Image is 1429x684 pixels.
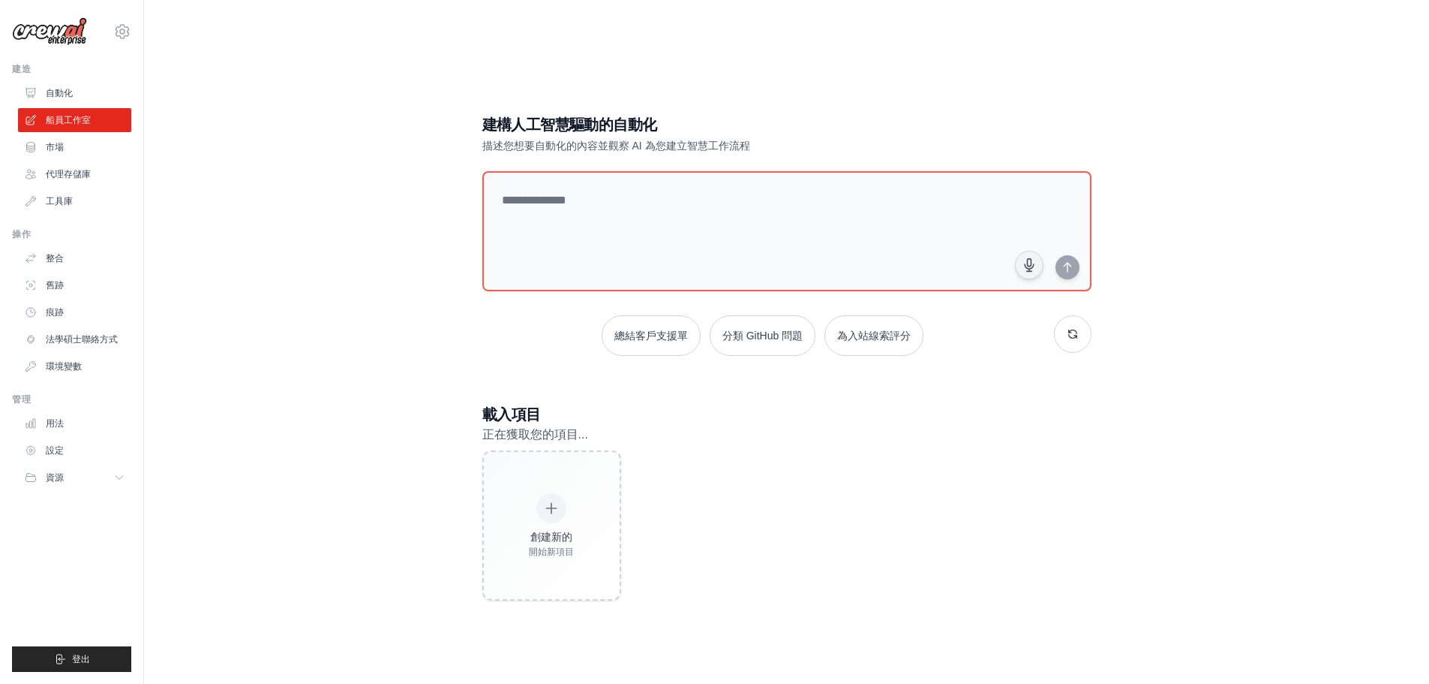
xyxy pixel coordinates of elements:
[18,300,131,324] a: 痕跡
[12,17,87,46] img: 標識
[1015,251,1043,279] button: 點擊說出您的自動化想法
[482,428,588,441] font: 正在獲取您的項目...
[12,64,31,74] font: 建造
[12,229,31,240] font: 操作
[18,135,131,159] a: 市場
[529,547,574,557] font: 開始新項目
[72,654,90,664] font: 登出
[722,330,803,342] font: 分類 GitHub 問題
[824,315,923,356] button: 為入站線索評分
[46,361,82,372] font: 環境變數
[18,466,131,490] button: 資源
[46,88,73,98] font: 自動化
[18,354,131,378] a: 環境變數
[1054,315,1091,353] button: 獲取新建議
[18,411,131,435] a: 用法
[46,307,64,318] font: 痕跡
[482,116,657,133] font: 建構人工智慧驅動的自動化
[46,280,64,291] font: 舊跡
[482,140,750,152] font: 描述您想要自動化的內容並觀察 AI 為您建立智慧工作流程
[602,315,701,356] button: 總結客戶支援單
[18,189,131,213] a: 工具庫
[18,438,131,463] a: 設定
[46,196,73,206] font: 工具庫
[46,472,64,483] font: 資源
[46,169,91,179] font: 代理存儲庫
[46,142,64,152] font: 市場
[18,273,131,297] a: 舊跡
[46,445,64,456] font: 設定
[46,115,91,125] font: 船員工作室
[18,327,131,351] a: 法學碩士聯絡方式
[46,334,118,345] font: 法學碩士聯絡方式
[614,330,688,342] font: 總結客戶支援單
[530,531,572,543] font: 創建新的
[710,315,815,356] button: 分類 GitHub 問題
[12,646,131,672] button: 登出
[12,394,31,405] font: 管理
[46,418,64,429] font: 用法
[18,246,131,270] a: 整合
[18,162,131,186] a: 代理存儲庫
[46,253,64,264] font: 整合
[482,406,541,423] font: 載入項目
[837,330,911,342] font: 為入站線索評分
[18,108,131,132] a: 船員工作室
[18,81,131,105] a: 自動化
